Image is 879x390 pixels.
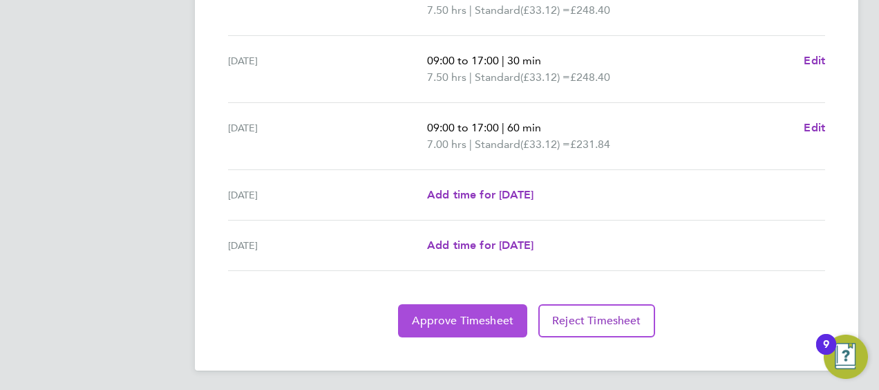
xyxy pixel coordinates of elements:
[502,54,504,67] span: |
[538,304,655,337] button: Reject Timesheet
[804,120,825,136] a: Edit
[412,314,513,328] span: Approve Timesheet
[475,69,520,86] span: Standard
[228,237,427,254] div: [DATE]
[823,344,829,362] div: 9
[475,136,520,153] span: Standard
[469,138,472,151] span: |
[804,54,825,67] span: Edit
[427,239,533,252] span: Add time for [DATE]
[427,3,466,17] span: 7.50 hrs
[824,335,868,379] button: Open Resource Center, 9 new notifications
[228,120,427,153] div: [DATE]
[398,304,527,337] button: Approve Timesheet
[427,188,533,201] span: Add time for [DATE]
[427,187,533,203] a: Add time for [DATE]
[507,121,541,134] span: 60 min
[427,54,499,67] span: 09:00 to 17:00
[570,3,610,17] span: £248.40
[427,121,499,134] span: 09:00 to 17:00
[570,71,610,84] span: £248.40
[507,54,541,67] span: 30 min
[502,121,504,134] span: |
[804,53,825,69] a: Edit
[520,71,570,84] span: (£33.12) =
[520,138,570,151] span: (£33.12) =
[427,138,466,151] span: 7.00 hrs
[475,2,520,19] span: Standard
[469,3,472,17] span: |
[228,187,427,203] div: [DATE]
[570,138,610,151] span: £231.84
[228,53,427,86] div: [DATE]
[552,314,641,328] span: Reject Timesheet
[427,237,533,254] a: Add time for [DATE]
[520,3,570,17] span: (£33.12) =
[469,71,472,84] span: |
[427,71,466,84] span: 7.50 hrs
[804,121,825,134] span: Edit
